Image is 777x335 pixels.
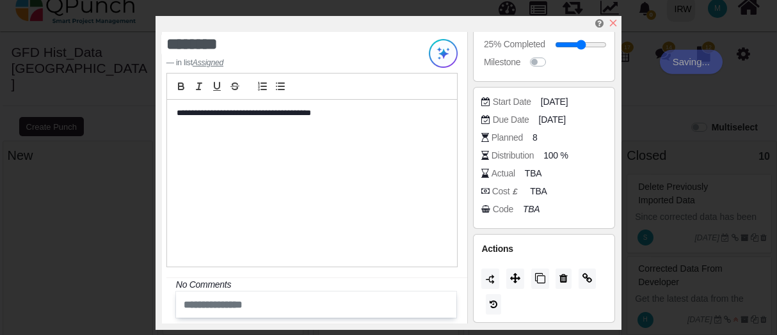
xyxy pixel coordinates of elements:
div: Saving... [660,50,723,74]
div: Planned [492,131,523,144]
button: Delete [556,269,572,289]
div: Milestone [484,56,520,69]
span: TBA [525,167,541,180]
b: £ [513,187,517,196]
div: Code [493,203,513,216]
svg: x [608,18,618,28]
span: TBA [530,185,547,198]
div: Start Date [493,95,531,109]
span: [DATE] [541,95,568,109]
div: Cost [492,185,521,198]
i: Help [595,19,604,28]
button: Move [506,269,524,289]
button: Duration should be greater than 1 day to split [481,269,499,289]
cite: Source Title [193,58,223,67]
div: Due Date [493,113,529,127]
span: 100 % [543,149,568,162]
span: Actions [481,244,513,254]
a: x [608,18,618,29]
span: 8 [533,131,538,144]
div: Distribution [492,149,534,162]
button: History [486,294,501,315]
div: Actual [492,167,515,180]
button: Copy Link [579,269,596,289]
div: 25% Completed [484,38,545,51]
span: [DATE] [539,113,566,127]
i: TBA [523,204,540,214]
i: No Comments [176,279,231,290]
button: Copy [531,269,549,289]
img: LaQAAAABJRU5ErkJggg== [485,274,496,285]
img: Try writing with AI [429,39,458,68]
footer: in list [166,57,406,68]
u: Assigned [193,58,223,67]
